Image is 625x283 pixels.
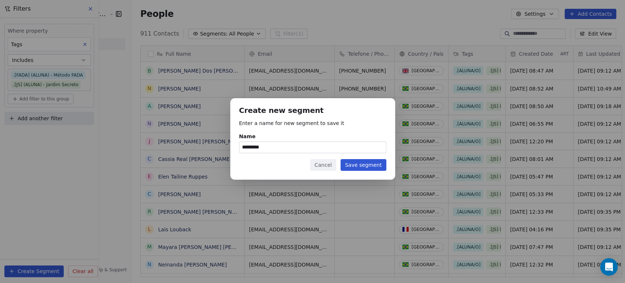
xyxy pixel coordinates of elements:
button: Save segment [341,159,386,171]
h1: Create new segment [239,107,386,115]
p: Enter a name for new segment to save it [239,120,386,127]
div: Name [239,133,386,140]
input: Name [239,142,386,153]
button: Cancel [310,159,336,171]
